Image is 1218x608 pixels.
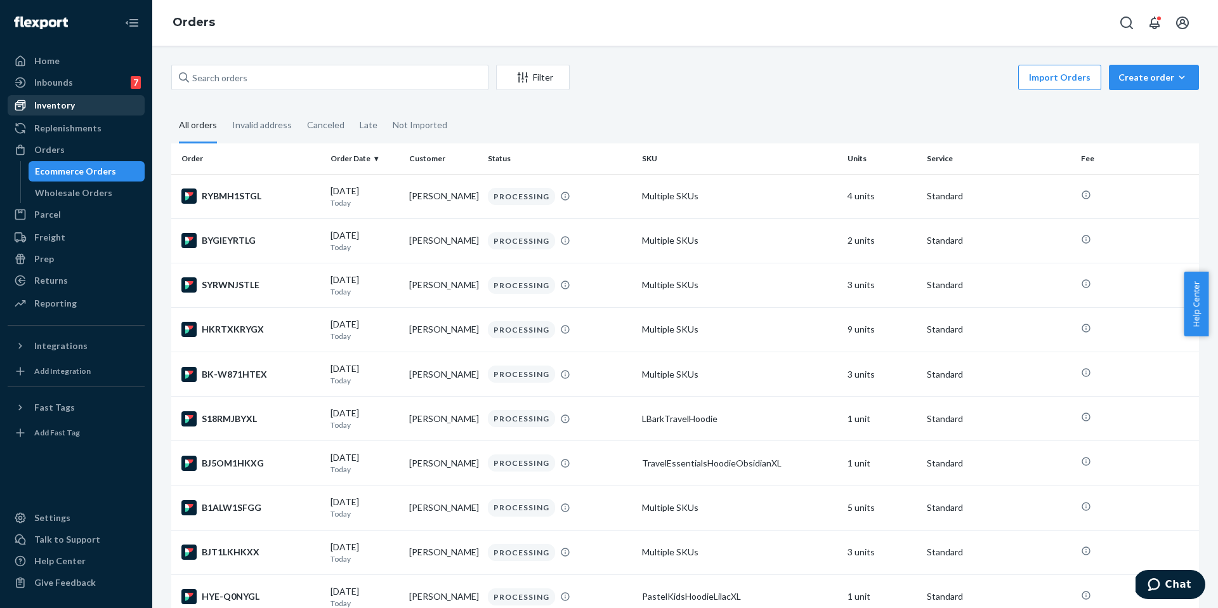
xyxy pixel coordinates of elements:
div: HYE-Q0NYGL [181,589,320,604]
td: Multiple SKUs [637,352,842,397]
div: Customer [409,153,478,164]
p: Today [331,331,399,341]
td: 1 unit [842,397,921,441]
div: PROCESSING [488,366,555,383]
a: Freight [8,227,145,248]
th: Units [842,143,921,174]
td: [PERSON_NAME] [404,530,483,574]
ol: breadcrumbs [162,4,225,41]
div: BYGIEYRTLG [181,233,320,248]
p: Standard [927,457,1071,470]
button: Fast Tags [8,397,145,418]
div: [DATE] [331,496,399,519]
div: Inventory [34,99,75,112]
td: 5 units [842,486,921,530]
button: Create order [1109,65,1199,90]
th: Service [922,143,1076,174]
div: Add Integration [34,366,91,376]
p: Standard [927,234,1071,247]
iframe: Opens a widget where you can chat to one of our agents [1136,570,1205,602]
th: Status [483,143,637,174]
div: Fast Tags [34,401,75,414]
td: Multiple SKUs [637,486,842,530]
div: [DATE] [331,362,399,386]
div: BJ5OM1HKXG [181,456,320,471]
div: [DATE] [331,451,399,475]
div: PROCESSING [488,188,555,205]
p: Standard [927,368,1071,381]
div: Home [34,55,60,67]
div: All orders [179,109,217,143]
button: Integrations [8,336,145,356]
td: Multiple SKUs [637,174,842,218]
a: Orders [173,15,215,29]
p: Standard [927,590,1071,603]
a: Home [8,51,145,71]
a: Replenishments [8,118,145,138]
div: [DATE] [331,407,399,430]
div: [DATE] [331,318,399,341]
a: Ecommerce Orders [29,161,145,182]
button: Open notifications [1142,10,1167,36]
div: Ecommerce Orders [35,165,116,178]
td: [PERSON_NAME] [404,307,483,352]
button: Filter [496,65,570,90]
td: 3 units [842,352,921,397]
div: B1ALW1SFGG [181,500,320,515]
button: Close Navigation [119,10,145,36]
div: Inbounds [34,76,73,89]
div: Orders [34,143,65,156]
div: S18RMJBYXL [181,411,320,426]
div: Talk to Support [34,533,100,546]
button: Give Feedback [8,572,145,593]
p: Today [331,553,399,564]
div: TravelEssentialsHoodieObsidianXL [642,457,837,470]
div: Wholesale Orders [35,187,112,199]
td: [PERSON_NAME] [404,441,483,486]
td: 3 units [842,263,921,307]
div: Give Feedback [34,576,96,589]
div: Create order [1118,71,1189,84]
div: 7 [131,76,141,89]
p: Standard [927,323,1071,336]
a: Add Fast Tag [8,423,145,443]
div: Late [360,109,377,142]
div: [DATE] [331,541,399,564]
td: [PERSON_NAME] [404,352,483,397]
button: Import Orders [1018,65,1101,90]
td: [PERSON_NAME] [404,174,483,218]
td: Multiple SKUs [637,218,842,263]
td: Multiple SKUs [637,307,842,352]
div: Help Center [34,555,86,567]
div: PROCESSING [488,544,555,561]
a: Inbounds7 [8,72,145,93]
img: Flexport logo [14,17,68,29]
button: Open account menu [1170,10,1195,36]
div: HKRTXKRYGX [181,322,320,337]
td: 3 units [842,530,921,574]
div: Integrations [34,340,88,352]
a: Orders [8,140,145,160]
th: Order [171,143,325,174]
p: Standard [927,279,1071,291]
div: PROCESSING [488,410,555,427]
div: PastelKidsHoodieLilacXL [642,590,837,603]
div: Reporting [34,297,77,310]
div: [DATE] [331,274,399,297]
div: Replenishments [34,122,101,135]
div: Settings [34,512,70,524]
td: [PERSON_NAME] [404,263,483,307]
td: 1 unit [842,441,921,486]
div: Prep [34,253,54,265]
a: Prep [8,249,145,269]
p: Today [331,508,399,519]
button: Open Search Box [1114,10,1139,36]
td: Multiple SKUs [637,263,842,307]
p: Standard [927,501,1071,514]
a: Wholesale Orders [29,183,145,203]
td: [PERSON_NAME] [404,486,483,530]
p: Today [331,197,399,208]
td: [PERSON_NAME] [404,218,483,263]
div: Add Fast Tag [34,427,80,438]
